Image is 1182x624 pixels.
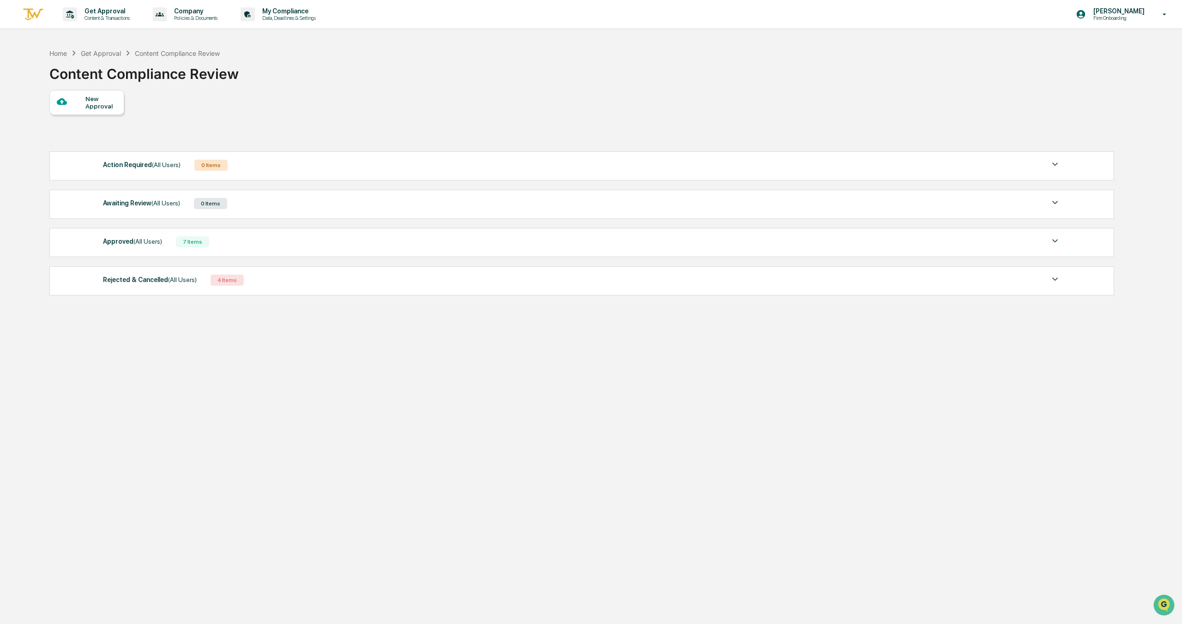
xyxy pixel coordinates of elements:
[31,71,151,80] div: Start new chat
[85,95,116,110] div: New Approval
[18,116,60,126] span: Preclearance
[211,275,244,286] div: 4 Items
[103,197,180,209] div: Awaiting Review
[1152,594,1177,618] iframe: Open customer support
[81,49,121,57] div: Get Approval
[103,274,197,286] div: Rejected & Cancelled
[9,19,168,34] p: How can we help?
[77,7,134,15] p: Get Approval
[63,113,118,129] a: 🗄️Attestations
[9,117,17,125] div: 🖐️
[167,7,222,15] p: Company
[9,135,17,142] div: 🔎
[6,113,63,129] a: 🖐️Preclearance
[255,7,320,15] p: My Compliance
[194,198,227,209] div: 0 Items
[151,199,180,207] span: (All Users)
[22,7,44,22] img: logo
[168,276,197,283] span: (All Users)
[1086,7,1149,15] p: [PERSON_NAME]
[67,117,74,125] div: 🗄️
[65,156,112,163] a: Powered byPylon
[103,235,162,247] div: Approved
[18,134,58,143] span: Data Lookup
[255,15,320,21] p: Data, Deadlines & Settings
[1049,197,1061,208] img: caret
[152,161,181,168] span: (All Users)
[135,49,220,57] div: Content Compliance Review
[31,80,117,87] div: We're available if you need us!
[77,15,134,21] p: Content & Transactions
[194,160,228,171] div: 0 Items
[6,130,62,147] a: 🔎Data Lookup
[1049,159,1061,170] img: caret
[49,58,239,82] div: Content Compliance Review
[167,15,222,21] p: Policies & Documents
[157,73,168,84] button: Start new chat
[92,156,112,163] span: Pylon
[1049,235,1061,246] img: caret
[76,116,115,126] span: Attestations
[133,238,162,245] span: (All Users)
[9,71,26,87] img: 1746055101610-c473b297-6a78-478c-a979-82029cc54cd1
[1049,274,1061,285] img: caret
[176,236,209,247] div: 7 Items
[1086,15,1149,21] p: Firm Onboarding
[49,49,67,57] div: Home
[103,159,181,171] div: Action Required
